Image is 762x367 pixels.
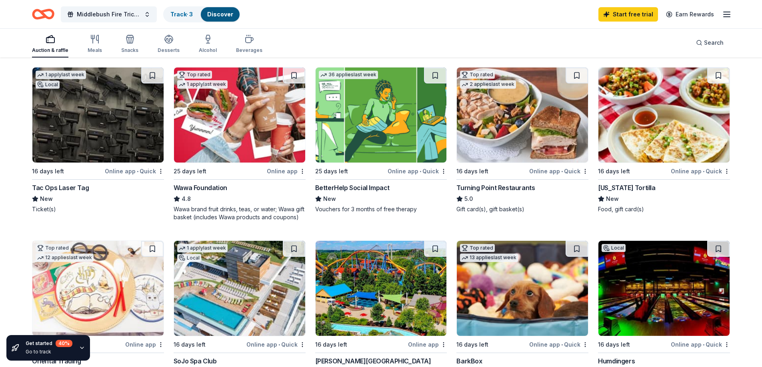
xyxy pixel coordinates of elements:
[457,241,588,336] img: Image for BarkBox
[174,356,217,366] div: SoJo Spa Club
[56,340,72,347] div: 40 %
[315,183,390,192] div: BetterHelp Social Impact
[315,205,447,213] div: Vouchers for 3 months of free therapy
[606,194,619,204] span: New
[32,167,64,176] div: 16 days left
[460,71,495,79] div: Top rated
[598,205,730,213] div: Food, gift card(s)
[174,205,306,221] div: Wawa brand fruit drinks, teas, or water; Wawa gift basket (includes Wawa products and coupons)
[456,167,488,176] div: 16 days left
[315,67,447,213] a: Image for BetterHelp Social Impact36 applieslast week25 days leftOnline app•QuickBetterHelp Socia...
[174,67,305,163] img: Image for Wawa Foundation
[671,166,730,176] div: Online app Quick
[32,241,164,336] img: Image for Oriental Trading
[199,31,217,58] button: Alcohol
[598,167,630,176] div: 16 days left
[246,339,306,349] div: Online app Quick
[236,31,262,58] button: Beverages
[236,47,262,54] div: Beverages
[408,339,447,349] div: Online app
[36,244,70,252] div: Top rated
[88,31,102,58] button: Meals
[319,71,378,79] div: 36 applies last week
[121,47,138,54] div: Snacks
[598,241,730,336] img: Image for Humdingers
[32,5,54,24] a: Home
[456,67,588,213] a: Image for Turning Point RestaurantsTop rated2 applieslast week16 days leftOnline app•QuickTurning...
[661,7,719,22] a: Earn Rewards
[26,340,72,347] div: Get started
[32,47,68,54] div: Auction & raffle
[125,339,164,349] div: Online app
[315,356,431,366] div: [PERSON_NAME][GEOGRAPHIC_DATA]
[267,166,306,176] div: Online app
[40,194,53,204] span: New
[32,67,164,213] a: Image for Tac Ops Laser Tag1 applylast weekLocal16 days leftOnline app•QuickTac Ops Laser TagNewT...
[26,349,72,355] div: Go to track
[32,183,89,192] div: Tac Ops Laser Tag
[121,31,138,58] button: Snacks
[163,6,240,22] button: Track· 3Discover
[207,11,233,18] a: Discover
[602,244,626,252] div: Local
[177,71,212,79] div: Top rated
[598,67,730,213] a: Image for California Tortilla16 days leftOnline app•Quick[US_STATE] TortillaNewFood, gift card(s)
[32,67,164,163] img: Image for Tac Ops Laser Tag
[316,241,447,336] img: Image for Dorney Park & Wildwater Kingdom
[561,341,563,348] span: •
[456,183,535,192] div: Turning Point Restaurants
[388,166,447,176] div: Online app Quick
[598,7,658,22] a: Start free trial
[420,168,421,175] span: •
[36,71,86,79] div: 1 apply last week
[460,80,516,89] div: 2 applies last week
[315,340,347,349] div: 16 days left
[315,167,348,176] div: 25 days left
[158,31,180,58] button: Desserts
[456,356,482,366] div: BarkBox
[174,67,306,221] a: Image for Wawa FoundationTop rated1 applylast week25 days leftOnline appWawa Foundation4.8Wawa br...
[671,339,730,349] div: Online app Quick
[105,166,164,176] div: Online app Quick
[598,183,655,192] div: [US_STATE] Tortilla
[598,356,635,366] div: Humdingers
[88,47,102,54] div: Meals
[32,205,164,213] div: Ticket(s)
[61,6,157,22] button: Middlebush Fire Tricky Tray
[177,244,228,252] div: 1 apply last week
[36,254,94,262] div: 12 applies last week
[158,47,180,54] div: Desserts
[703,341,704,348] span: •
[460,244,495,252] div: Top rated
[529,339,588,349] div: Online app Quick
[456,340,488,349] div: 16 days left
[77,10,141,19] span: Middlebush Fire Tricky Tray
[177,254,201,262] div: Local
[137,168,138,175] span: •
[32,31,68,58] button: Auction & raffle
[199,47,217,54] div: Alcohol
[170,11,193,18] a: Track· 3
[36,81,60,89] div: Local
[174,167,206,176] div: 25 days left
[323,194,336,204] span: New
[464,194,473,204] span: 5.0
[174,241,305,336] img: Image for SoJo Spa Club
[460,254,518,262] div: 13 applies last week
[703,168,704,175] span: •
[177,80,228,89] div: 1 apply last week
[561,168,563,175] span: •
[174,340,206,349] div: 16 days left
[598,67,730,163] img: Image for California Tortilla
[174,183,227,192] div: Wawa Foundation
[456,205,588,213] div: Gift card(s), gift basket(s)
[316,67,447,163] img: Image for BetterHelp Social Impact
[704,38,724,48] span: Search
[598,340,630,349] div: 16 days left
[278,341,280,348] span: •
[457,67,588,163] img: Image for Turning Point Restaurants
[690,35,730,51] button: Search
[529,166,588,176] div: Online app Quick
[182,194,191,204] span: 4.8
